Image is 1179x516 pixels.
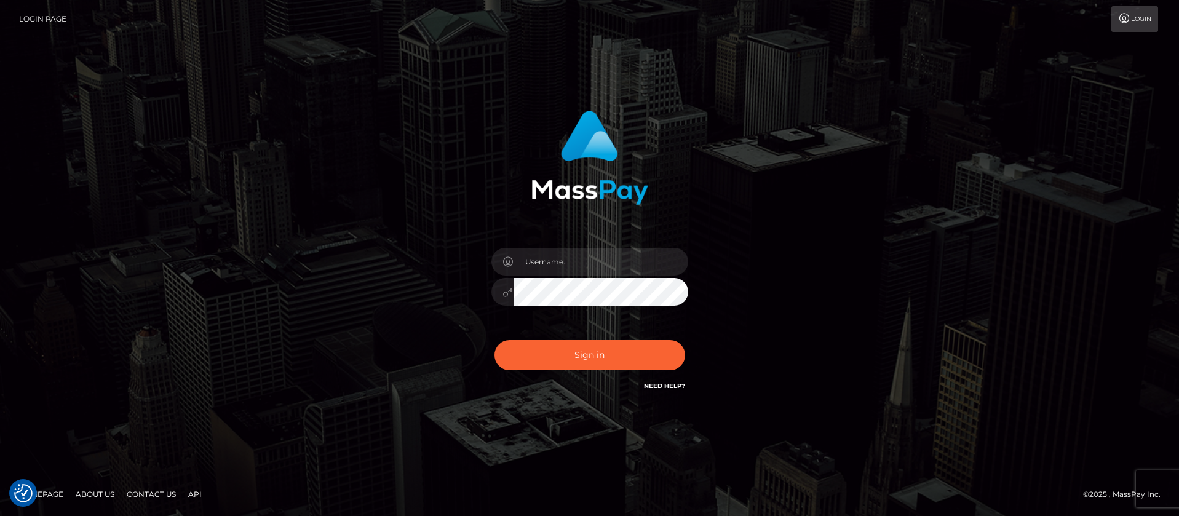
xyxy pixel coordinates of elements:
img: Revisit consent button [14,484,33,502]
input: Username... [514,248,688,276]
a: Login [1111,6,1158,32]
img: MassPay Login [531,111,648,205]
a: Login Page [19,6,66,32]
a: Homepage [14,485,68,504]
a: Need Help? [644,382,685,390]
a: Contact Us [122,485,181,504]
a: API [183,485,207,504]
button: Sign in [494,340,685,370]
div: © 2025 , MassPay Inc. [1083,488,1170,501]
a: About Us [71,485,119,504]
button: Consent Preferences [14,484,33,502]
